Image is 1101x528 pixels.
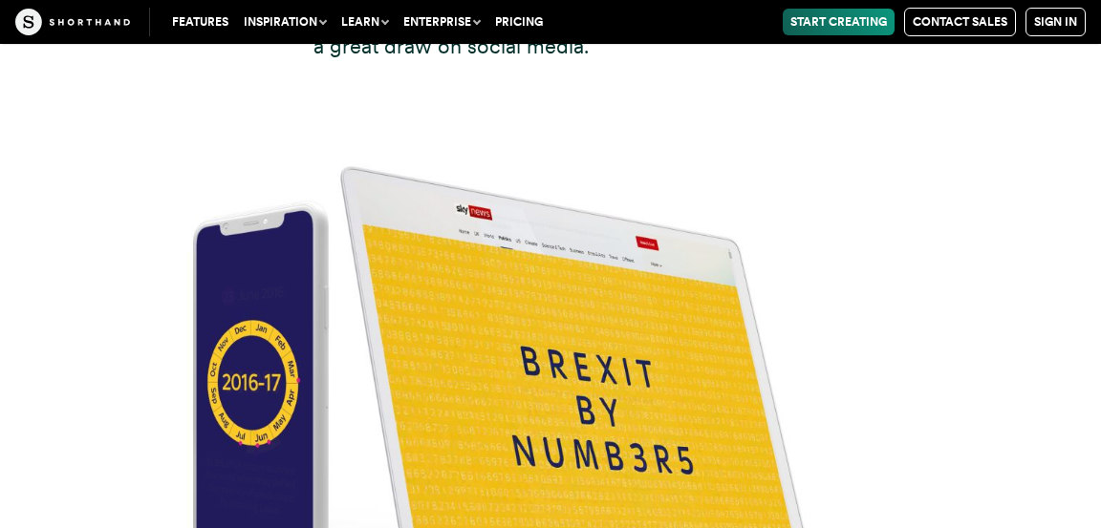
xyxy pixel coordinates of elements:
a: Features [164,9,236,35]
a: Contact Sales [904,8,1016,36]
button: Enterprise [396,9,487,35]
button: Inspiration [236,9,334,35]
a: Pricing [487,9,550,35]
a: Sign in [1025,8,1086,36]
a: Start Creating [783,9,895,35]
img: The Craft [15,9,130,35]
button: Learn [334,9,396,35]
